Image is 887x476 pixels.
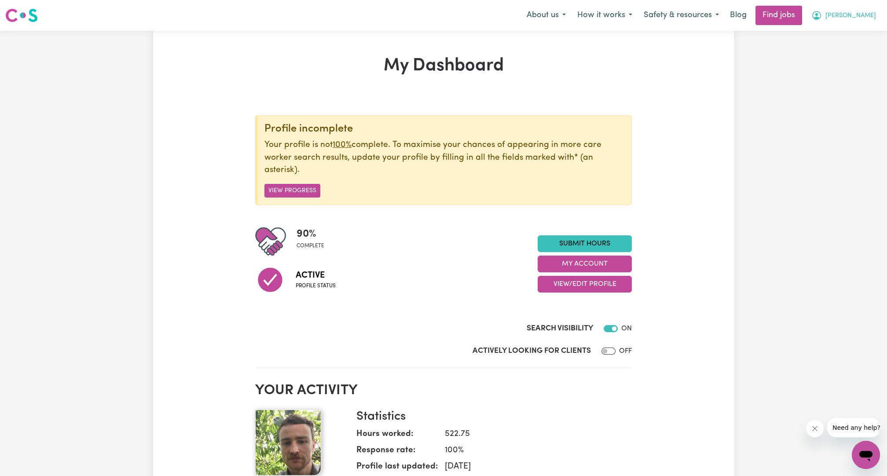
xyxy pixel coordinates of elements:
dt: Hours worked: [356,428,438,444]
dt: Response rate: [356,444,438,461]
dd: 522.75 [438,428,625,441]
iframe: Message from company [827,418,880,437]
button: View/Edit Profile [538,276,632,293]
span: ON [621,325,632,332]
img: Careseekers logo [5,7,38,23]
span: [PERSON_NAME] [825,11,876,21]
button: My Account [806,6,882,25]
iframe: Button to launch messaging window [852,441,880,469]
dd: [DATE] [438,461,625,473]
span: Need any help? [5,6,53,13]
span: Active [296,269,336,282]
iframe: Close message [806,420,824,437]
button: How it works [572,6,638,25]
h2: Your activity [255,382,632,399]
span: Profile status [296,282,336,290]
h1: My Dashboard [255,55,632,77]
a: Careseekers logo [5,5,38,26]
a: Find jobs [755,6,802,25]
a: Blog [725,6,752,25]
label: Search Visibility [527,323,593,334]
u: 100% [333,141,352,149]
h3: Statistics [356,410,625,425]
button: My Account [538,256,632,272]
label: Actively Looking for Clients [473,345,591,357]
img: Your profile picture [255,410,321,476]
div: Profile completeness: 90% [297,226,331,257]
dd: 100 % [438,444,625,457]
div: Profile incomplete [264,123,624,135]
span: OFF [619,348,632,355]
p: Your profile is not complete. To maximise your chances of appearing in more care worker search re... [264,139,624,177]
button: View Progress [264,184,320,198]
span: complete [297,242,324,250]
a: Submit Hours [538,235,632,252]
span: 90 % [297,226,324,242]
button: Safety & resources [638,6,725,25]
button: About us [521,6,572,25]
